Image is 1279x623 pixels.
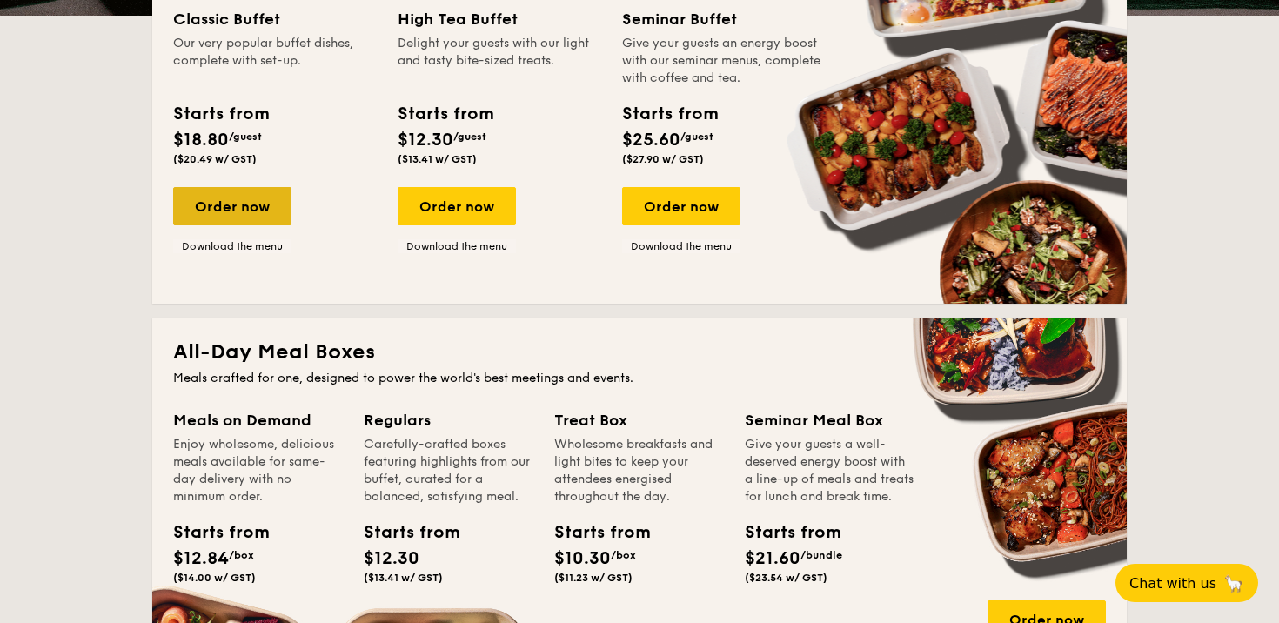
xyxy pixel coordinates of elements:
[364,408,533,432] div: Regulars
[398,130,453,151] span: $12.30
[1115,564,1258,602] button: Chat with us🦙
[173,130,229,151] span: $18.80
[622,187,740,225] div: Order now
[554,408,724,432] div: Treat Box
[398,101,492,127] div: Starts from
[398,153,477,165] span: ($13.41 w/ GST)
[745,436,914,506] div: Give your guests a well-deserved energy boost with a line-up of meals and treats for lunch and br...
[622,101,717,127] div: Starts from
[622,7,826,31] div: Seminar Buffet
[173,153,257,165] span: ($20.49 w/ GST)
[398,7,601,31] div: High Tea Buffet
[398,35,601,87] div: Delight your guests with our light and tasty bite-sized treats.
[364,548,419,569] span: $12.30
[554,436,724,506] div: Wholesome breakfasts and light bites to keep your attendees energised throughout the day.
[800,549,842,561] span: /bundle
[554,548,611,569] span: $10.30
[229,131,262,143] span: /guest
[398,239,516,253] a: Download the menu
[622,239,740,253] a: Download the menu
[745,408,914,432] div: Seminar Meal Box
[745,572,827,584] span: ($23.54 w/ GST)
[554,519,633,546] div: Starts from
[173,338,1106,366] h2: All-Day Meal Boxes
[398,187,516,225] div: Order now
[364,519,442,546] div: Starts from
[173,436,343,506] div: Enjoy wholesome, delicious meals available for same-day delivery with no minimum order.
[173,572,256,584] span: ($14.00 w/ GST)
[364,572,443,584] span: ($13.41 w/ GST)
[745,519,823,546] div: Starts from
[173,519,251,546] div: Starts from
[364,436,533,506] div: Carefully-crafted boxes featuring highlights from our buffet, curated for a balanced, satisfying ...
[622,153,704,165] span: ($27.90 w/ GST)
[745,548,800,569] span: $21.60
[229,549,254,561] span: /box
[173,187,291,225] div: Order now
[1223,573,1244,593] span: 🦙
[173,408,343,432] div: Meals on Demand
[173,239,291,253] a: Download the menu
[173,370,1106,387] div: Meals crafted for one, designed to power the world's best meetings and events.
[680,131,713,143] span: /guest
[173,548,229,569] span: $12.84
[173,101,268,127] div: Starts from
[173,35,377,87] div: Our very popular buffet dishes, complete with set-up.
[554,572,633,584] span: ($11.23 w/ GST)
[1129,575,1216,592] span: Chat with us
[453,131,486,143] span: /guest
[173,7,377,31] div: Classic Buffet
[622,130,680,151] span: $25.60
[622,35,826,87] div: Give your guests an energy boost with our seminar menus, complete with coffee and tea.
[611,549,636,561] span: /box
